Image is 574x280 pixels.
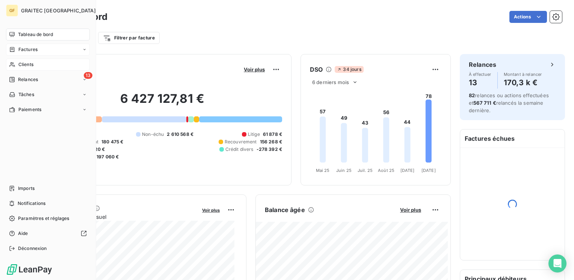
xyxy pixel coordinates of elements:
[18,200,45,207] span: Notifications
[6,227,90,239] a: Aide
[202,208,220,213] span: Voir plus
[469,92,549,113] span: relances ou actions effectuées et relancés la semaine dernière.
[310,65,323,74] h6: DSO
[312,79,349,85] span: 6 derniers mois
[167,131,193,138] span: 2 610 568 €
[42,91,282,114] h2: 6 427 127,81 €
[469,92,475,98] span: 82
[257,146,282,153] span: -278 392 €
[18,185,35,192] span: Imports
[225,146,254,153] span: Crédit divers
[263,131,282,138] span: 61 878 €
[260,138,282,145] span: 156 268 €
[18,46,38,53] span: Factures
[84,72,92,79] span: 13
[42,213,197,221] span: Chiffre d'affaires mensuel
[469,72,491,77] span: À effectuer
[200,206,222,213] button: Voir plus
[398,206,423,213] button: Voir plus
[336,168,352,173] tspan: Juin 25
[548,254,566,272] div: Open Intercom Messenger
[473,100,496,106] span: 567 711 €
[6,5,18,17] div: GF
[18,245,47,252] span: Déconnexion
[469,77,491,89] h4: 13
[18,215,69,222] span: Paramètres et réglages
[400,207,421,213] span: Voir plus
[21,8,96,14] span: GRAITEC [GEOGRAPHIC_DATA]
[469,60,496,69] h6: Relances
[504,77,542,89] h4: 170,3 k €
[18,106,41,113] span: Paiements
[18,91,34,98] span: Tâches
[244,66,265,72] span: Voir plus
[18,76,38,83] span: Relances
[400,168,415,173] tspan: [DATE]
[18,61,33,68] span: Clients
[142,131,164,138] span: Non-échu
[421,168,436,173] tspan: [DATE]
[378,168,394,173] tspan: Août 25
[18,31,53,38] span: Tableau de bord
[225,138,257,145] span: Recouvrement
[316,168,330,173] tspan: Mai 25
[18,230,28,237] span: Aide
[265,205,305,214] h6: Balance âgée
[335,66,363,73] span: 34 jours
[509,11,547,23] button: Actions
[460,129,565,148] h6: Factures échues
[94,154,119,160] span: -197 060 €
[98,32,160,44] button: Filtrer par facture
[504,72,542,77] span: Montant à relancer
[101,138,123,145] span: 180 475 €
[242,66,267,73] button: Voir plus
[248,131,260,138] span: Litige
[6,263,53,275] img: Logo LeanPay
[358,168,373,173] tspan: Juil. 25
